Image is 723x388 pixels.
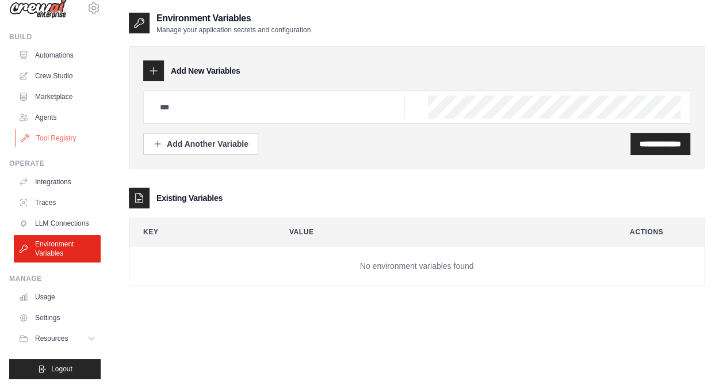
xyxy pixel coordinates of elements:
[14,214,101,233] a: LLM Connections
[51,364,72,374] span: Logout
[156,192,223,204] h3: Existing Variables
[129,218,266,246] th: Key
[14,67,101,85] a: Crew Studio
[156,25,311,35] p: Manage your application secrets and configuration
[156,12,311,25] h2: Environment Variables
[14,193,101,212] a: Traces
[14,329,101,348] button: Resources
[14,235,101,263] a: Environment Variables
[35,334,68,343] span: Resources
[14,309,101,327] a: Settings
[9,32,101,41] div: Build
[14,173,101,191] a: Integrations
[9,159,101,168] div: Operate
[15,129,102,147] a: Tool Registry
[616,218,704,246] th: Actions
[129,246,704,286] td: No environment variables found
[14,46,101,64] a: Automations
[143,133,258,155] button: Add Another Variable
[276,218,607,246] th: Value
[14,108,101,127] a: Agents
[9,274,101,283] div: Manage
[9,359,101,379] button: Logout
[171,65,240,77] h3: Add New Variables
[153,138,248,150] div: Add Another Variable
[14,88,101,106] a: Marketplace
[14,288,101,306] a: Usage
